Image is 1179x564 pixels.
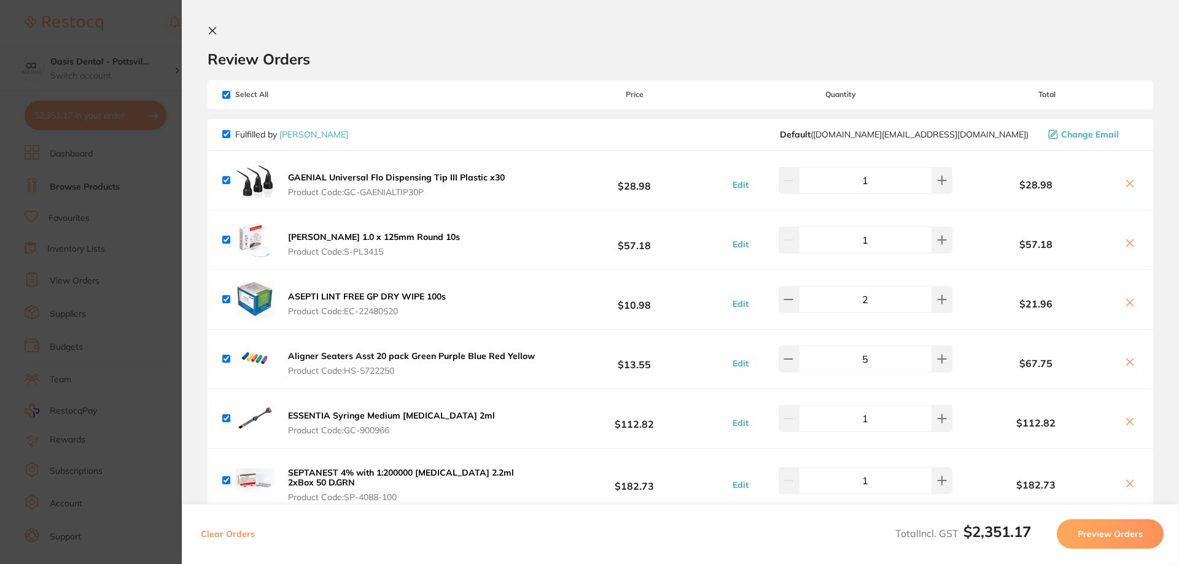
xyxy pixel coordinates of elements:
b: $112.82 [543,407,726,430]
span: Quantity [726,90,955,99]
img: ZGp3bnViMA [235,399,274,438]
b: ASEPTI LINT FREE GP DRY WIPE 100s [288,291,446,302]
b: $13.55 [543,347,726,370]
button: Clear Orders [197,519,259,549]
button: Preview Orders [1057,519,1164,549]
span: Product Code: EC-22480520 [288,306,446,316]
p: Fulfilled by [235,129,348,139]
button: Edit [729,479,752,490]
b: $67.75 [955,358,1116,369]
button: Edit [729,358,752,369]
button: GAENIAL Universal Flo Dispensing Tip III Plastic x30 Product Code:GC-GAENIALTIP30P [284,172,508,198]
a: [PERSON_NAME] [279,129,348,140]
span: Product Code: S-PL3415 [288,247,460,257]
b: $2,351.17 [963,522,1031,541]
img: ZmxmYjJoYg [235,339,274,379]
b: [PERSON_NAME] 1.0 x 125mm Round 10s [288,231,460,242]
b: $112.82 [955,417,1116,428]
span: Change Email [1061,129,1119,139]
img: Y2V3OGd5Zg [235,461,274,500]
b: $28.98 [543,169,726,191]
span: Product Code: GC-GAENIALTIP30P [288,187,505,197]
button: Edit [729,239,752,250]
b: $21.96 [955,298,1116,309]
img: dWdtazJ6dg [235,280,274,319]
span: Product Code: SP-4088-100 [288,492,539,502]
b: Aligner Seaters Asst 20 pack Green Purple Blue Red Yellow [288,350,535,361]
button: Edit [729,179,752,190]
b: $57.18 [955,239,1116,250]
span: Product Code: HS-5722250 [288,366,535,376]
b: $57.18 [543,228,726,251]
b: $28.98 [955,179,1116,190]
span: Total [955,90,1138,99]
h2: Review Orders [208,50,1153,68]
b: SEPTANEST 4% with 1:200000 [MEDICAL_DATA] 2.2ml 2xBox 50 D.GRN [288,467,514,488]
b: GAENIAL Universal Flo Dispensing Tip III Plastic x30 [288,172,505,183]
button: ESSENTIA Syringe Medium [MEDICAL_DATA] 2ml Product Code:GC-900966 [284,410,499,436]
button: Edit [729,417,752,428]
img: ZjN5Z250bw [235,220,274,260]
b: ESSENTIA Syringe Medium [MEDICAL_DATA] 2ml [288,410,495,421]
span: Select All [222,90,345,99]
b: $182.73 [955,479,1116,490]
span: Price [543,90,726,99]
b: Default [780,129,811,140]
button: SEPTANEST 4% with 1:200000 [MEDICAL_DATA] 2.2ml 2xBox 50 D.GRN Product Code:SP-4088-100 [284,467,543,503]
button: ASEPTI LINT FREE GP DRY WIPE 100s Product Code:EC-22480520 [284,291,449,317]
span: customer.care@henryschein.com.au [780,129,1029,139]
b: $182.73 [543,469,726,492]
button: Edit [729,298,752,309]
img: ZzhrbWNnbQ [235,161,274,200]
button: [PERSON_NAME] 1.0 x 125mm Round 10s Product Code:S-PL3415 [284,231,464,257]
b: $10.98 [543,288,726,311]
button: Change Email [1045,129,1138,140]
span: Total Incl. GST [895,527,1031,539]
span: Product Code: GC-900966 [288,425,495,435]
button: Aligner Seaters Asst 20 pack Green Purple Blue Red Yellow Product Code:HS-5722250 [284,350,539,376]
